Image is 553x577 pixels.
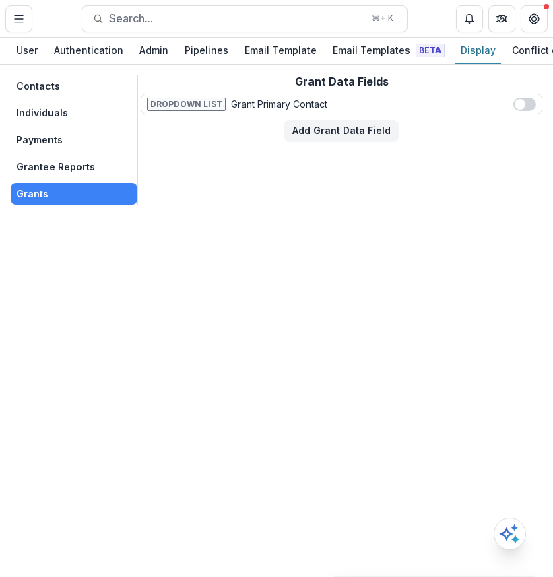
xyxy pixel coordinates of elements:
[11,156,137,178] button: Grantee Reports
[48,38,129,64] a: Authentication
[327,40,450,60] div: Email Templates
[11,102,137,124] button: Individuals
[494,518,526,550] button: Open AI Assistant
[456,5,483,32] button: Notifications
[488,5,515,32] button: Partners
[82,5,408,32] button: Search...
[327,38,450,64] a: Email Templates Beta
[239,40,322,60] div: Email Template
[369,11,396,26] div: ⌘ + K
[295,75,389,88] h2: Grant Data Fields
[109,12,364,25] span: Search...
[11,183,137,205] button: Grants
[231,97,327,111] p: Grant Primary Contact
[284,120,399,141] button: Add Grant Data Field
[147,98,226,111] span: Dropdown List
[455,40,501,60] div: Display
[11,38,43,64] a: User
[455,38,501,64] a: Display
[11,129,137,151] button: Payments
[179,40,234,60] div: Pipelines
[134,38,174,64] a: Admin
[239,38,322,64] a: Email Template
[179,38,234,64] a: Pipelines
[11,40,43,60] div: User
[11,75,137,97] button: Contacts
[48,40,129,60] div: Authentication
[521,5,548,32] button: Get Help
[5,5,32,32] button: Toggle Menu
[134,40,174,60] div: Admin
[416,44,445,57] span: Beta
